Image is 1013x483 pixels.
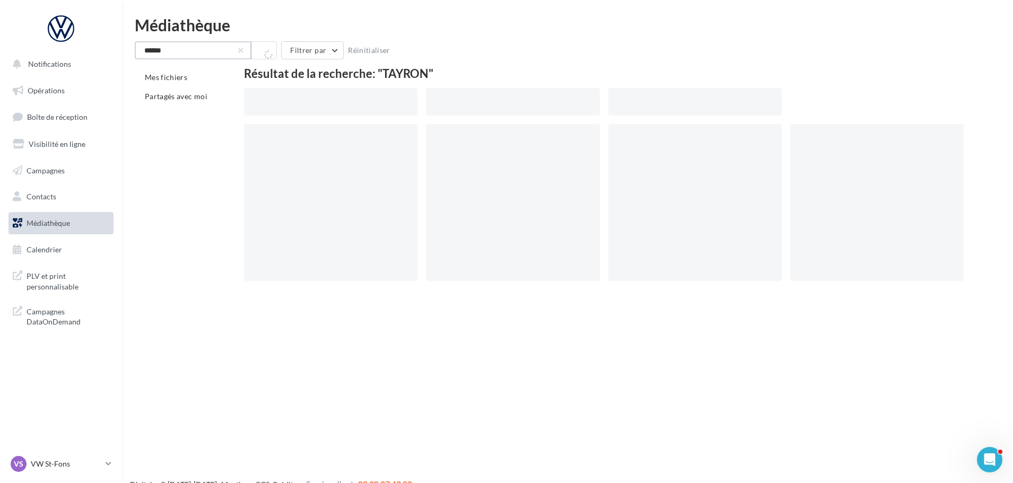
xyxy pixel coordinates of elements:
span: Opérations [28,86,65,95]
span: Calendrier [27,245,62,254]
span: Contacts [27,192,56,201]
a: Médiathèque [6,212,116,234]
span: Mes fichiers [145,73,187,82]
a: VS VW St-Fons [8,454,113,474]
a: PLV et print personnalisable [6,265,116,296]
div: Résultat de la recherche: "TAYRON" [244,68,964,80]
a: Campagnes DataOnDemand [6,300,116,331]
a: Calendrier [6,239,116,261]
a: Visibilité en ligne [6,133,116,155]
a: Boîte de réception [6,106,116,128]
button: Réinitialiser [344,44,395,57]
span: VS [14,459,23,469]
span: PLV et print personnalisable [27,269,109,292]
span: Campagnes [27,165,65,174]
div: Médiathèque [135,17,1000,33]
span: Notifications [28,59,71,68]
span: Médiathèque [27,218,70,227]
iframe: Intercom live chat [977,447,1002,472]
span: Boîte de réception [27,112,88,121]
button: Filtrer par [281,41,344,59]
span: Visibilité en ligne [29,139,85,148]
a: Campagnes [6,160,116,182]
a: Contacts [6,186,116,208]
a: Opérations [6,80,116,102]
button: Notifications [6,53,111,75]
span: Partagés avec moi [145,92,207,101]
span: Campagnes DataOnDemand [27,304,109,327]
p: VW St-Fons [31,459,101,469]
